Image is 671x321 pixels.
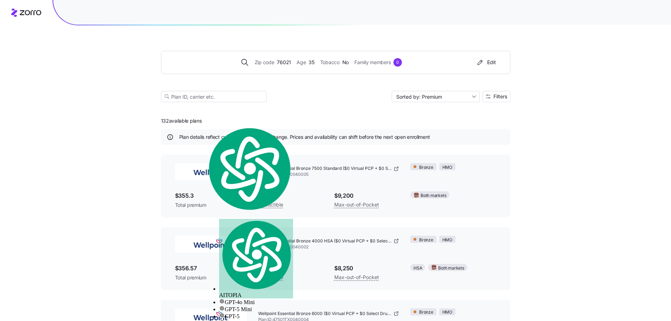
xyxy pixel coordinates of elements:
span: Both markets [438,265,464,272]
img: gpt-black.svg [219,298,225,304]
div: AITOPIA [219,219,293,299]
span: $9,200 [334,191,399,200]
div: GPT-4o Mini [219,298,293,305]
span: Both markets [421,192,446,199]
div: GPT-5 Mini [219,305,293,313]
button: Edit [473,57,499,68]
img: gpt-black.svg [219,313,225,318]
span: $356.57 [175,264,247,273]
img: gpt-black.svg [219,305,225,311]
div: 0 [393,58,402,67]
span: Wellpoint Essential Bronze 6000 ($0 Virtual PCP + $0 Select Drugs + Incentives) [258,311,392,317]
img: logo.svg [219,219,293,291]
span: Family members [354,58,391,66]
span: HMO [442,164,452,171]
span: Wellpoint Essential Bronze 4000 HSA ($0 Virtual PCP + $0 Select Drugs + Incentives) [258,238,392,244]
div: GPT-5 [219,313,293,320]
img: logo.svg [205,126,293,212]
span: $8,250 [334,264,399,273]
span: HSA [414,265,422,272]
button: Filters [483,91,510,102]
span: Bronze [419,309,433,316]
div: Edit [476,59,496,66]
span: 35 [309,58,314,66]
input: Plan ID, carrier etc. [161,91,267,102]
span: Max-out-of-Pocket [334,273,379,282]
img: Wellpoint [175,163,247,180]
span: Age [297,58,306,66]
input: Sort by [392,91,480,102]
span: Total premium [175,274,247,281]
span: Plan details reflect current data and may change. Prices and availability can shift before the ne... [179,134,430,141]
span: No [342,58,349,66]
span: Bronze [419,164,433,171]
span: Tobacco [320,58,340,66]
span: Total premium [175,202,247,209]
span: HMO [442,309,452,316]
span: Wellpoint Essential Bronze 7500 Standard ($0 Virtual PCP + $0 Select Drugs + Incentives) [258,166,392,172]
span: Zip code [255,58,274,66]
span: Plan ID: 47501TX0040002 [258,244,399,250]
span: Filters [493,94,507,99]
span: Plan ID: 47501TX0040005 [258,172,399,178]
span: HMO [442,237,452,243]
span: Bronze [419,237,433,243]
span: $355.3 [175,191,247,200]
span: Max-out-of-Pocket [334,200,379,209]
img: Wellpoint [175,236,247,253]
span: 76021 [277,58,291,66]
span: 132 available plans [161,117,202,124]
